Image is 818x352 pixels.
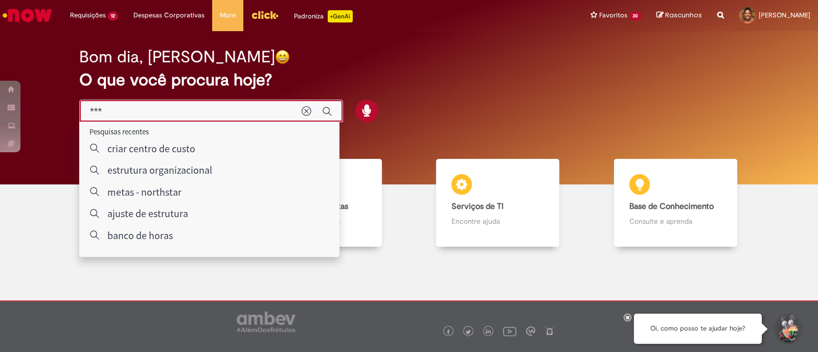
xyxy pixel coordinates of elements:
[665,10,702,20] span: Rascunhos
[79,48,275,66] h2: Bom dia, [PERSON_NAME]
[599,10,627,20] span: Favoritos
[629,216,722,226] p: Consulte e aprenda
[629,201,714,212] b: Base de Conhecimento
[54,159,232,247] a: Tirar dúvidas Tirar dúvidas com Lupi Assist e Gen Ai
[772,314,803,344] button: Iniciar Conversa de Suporte
[294,10,353,22] div: Padroniza
[133,10,204,20] span: Despesas Corporativas
[220,10,236,20] span: More
[328,10,353,22] p: +GenAi
[409,159,587,247] a: Serviços de TI Encontre ajuda
[451,201,504,212] b: Serviços de TI
[108,12,118,20] span: 12
[759,11,810,19] span: [PERSON_NAME]
[274,201,348,212] b: Catálogo de Ofertas
[70,10,106,20] span: Requisições
[503,324,516,338] img: logo_footer_youtube.png
[545,326,554,336] img: logo_footer_naosei.png
[466,330,471,335] img: logo_footer_twitter.png
[634,314,762,344] div: Oi, como posso te ajudar hoje?
[629,12,641,20] span: 30
[526,326,535,336] img: logo_footer_workplace.png
[587,159,765,247] a: Base de Conhecimento Consulte e aprenda
[237,312,296,332] img: logo_footer_ambev_rotulo_gray.png
[79,71,739,89] h2: O que você procura hoje?
[486,329,491,335] img: logo_footer_linkedin.png
[446,330,451,335] img: logo_footer_facebook.png
[275,50,290,64] img: happy-face.png
[251,7,279,22] img: click_logo_yellow_360x200.png
[1,5,54,26] img: ServiceNow
[451,216,544,226] p: Encontre ajuda
[656,11,702,20] a: Rascunhos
